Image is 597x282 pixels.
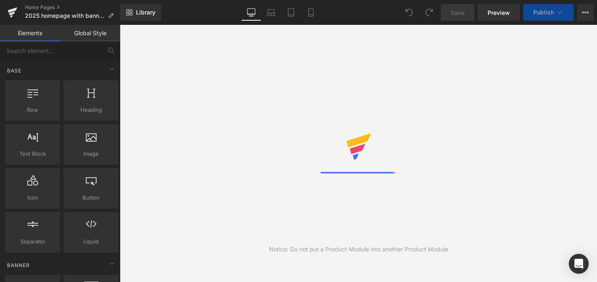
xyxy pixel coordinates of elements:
[25,4,120,11] a: Home Pages
[66,237,116,246] span: Liquid
[281,4,301,21] a: Tablet
[421,4,437,21] button: Redo
[7,149,58,158] span: Text Block
[523,4,574,21] button: Publish
[488,8,510,17] span: Preview
[478,4,520,21] a: Preview
[6,67,22,75] span: Base
[66,193,116,202] span: Button
[533,9,554,16] span: Publish
[66,149,116,158] span: Image
[7,237,58,246] span: Separator
[301,4,321,21] a: Mobile
[136,9,155,16] span: Library
[401,4,417,21] button: Undo
[120,4,161,21] a: New Library
[66,106,116,114] span: Heading
[7,193,58,202] span: Icon
[269,245,448,254] div: Notice: Do not put a Product Module into another Product Module
[451,8,464,17] span: Save
[7,106,58,114] span: Row
[25,12,104,19] span: 2025 homepage with banner image
[261,4,281,21] a: Laptop
[6,261,31,269] span: Banner
[241,4,261,21] a: Desktop
[577,4,594,21] button: More
[569,254,589,274] div: Open Intercom Messenger
[60,25,120,41] a: Global Style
